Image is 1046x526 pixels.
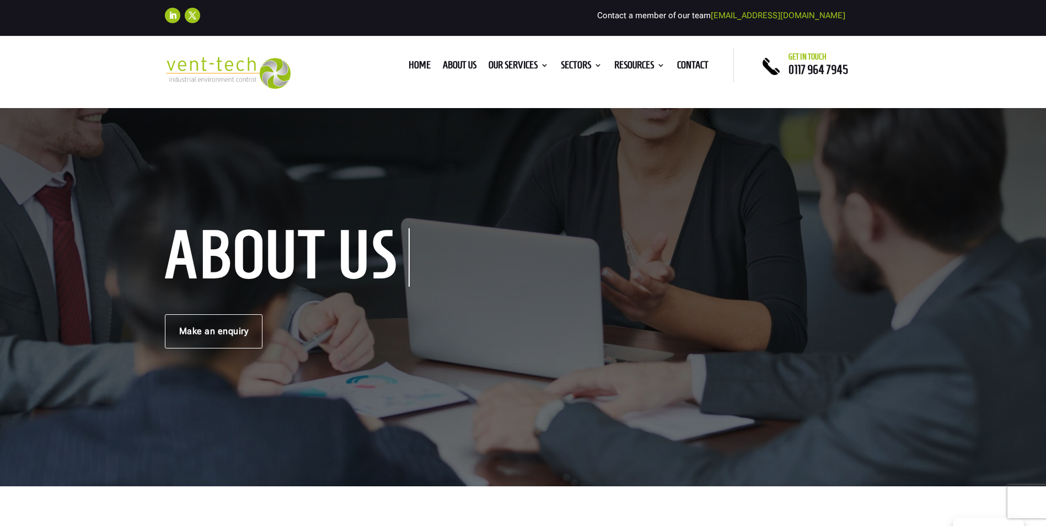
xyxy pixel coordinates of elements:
a: [EMAIL_ADDRESS][DOMAIN_NAME] [711,10,845,20]
a: Our Services [489,61,549,73]
a: About us [443,61,476,73]
h1: About us [165,228,410,287]
a: Home [409,61,431,73]
span: Contact a member of our team [597,10,845,20]
a: Resources [614,61,665,73]
a: Follow on LinkedIn [165,8,180,23]
img: 2023-09-27T08_35_16.549ZVENT-TECH---Clear-background [165,57,291,89]
a: Contact [677,61,709,73]
a: Make an enquiry [165,314,263,348]
a: 0117 964 7945 [788,63,848,76]
span: Get in touch [788,52,827,61]
a: Sectors [561,61,602,73]
a: Follow on X [185,8,200,23]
